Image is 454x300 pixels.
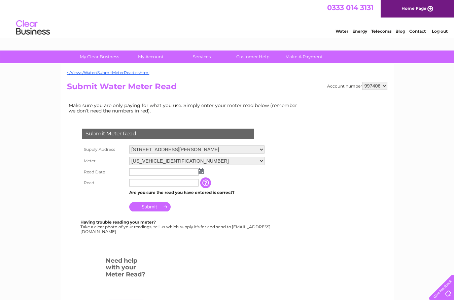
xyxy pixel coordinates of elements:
a: 0333 014 3131 [327,3,374,12]
div: Clear Business is a trading name of Verastar Limited (registered in [GEOGRAPHIC_DATA] No. 3667643... [68,4,386,33]
a: Water [336,29,348,34]
td: Make sure you are only paying for what you use. Simply enter your meter read below (remember we d... [67,101,303,115]
a: Contact [409,29,426,34]
a: Telecoms [371,29,391,34]
div: Submit Meter Read [82,129,254,139]
th: Read Date [80,167,128,177]
input: Information [200,177,212,188]
a: Make A Payment [276,51,332,63]
img: ... [199,168,204,174]
a: Log out [432,29,448,34]
h3: Need help with your Meter Read? [106,256,147,281]
a: Customer Help [225,51,281,63]
a: ~/Views/Water/SubmitMeterRead.cshtml [67,70,149,75]
a: Energy [352,29,367,34]
b: Having trouble reading your meter? [80,220,156,225]
img: logo.png [16,18,50,38]
th: Read [80,177,128,188]
input: Submit [129,202,171,211]
td: Are you sure the read you have entered is correct? [128,188,266,197]
a: My Clear Business [72,51,127,63]
a: Services [174,51,230,63]
th: Meter [80,155,128,167]
a: Blog [395,29,405,34]
a: My Account [123,51,178,63]
div: Account number [327,82,387,90]
h2: Submit Water Meter Read [67,82,387,95]
div: Take a clear photo of your readings, tell us which supply it's for and send to [EMAIL_ADDRESS][DO... [80,220,272,234]
th: Supply Address [80,144,128,155]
